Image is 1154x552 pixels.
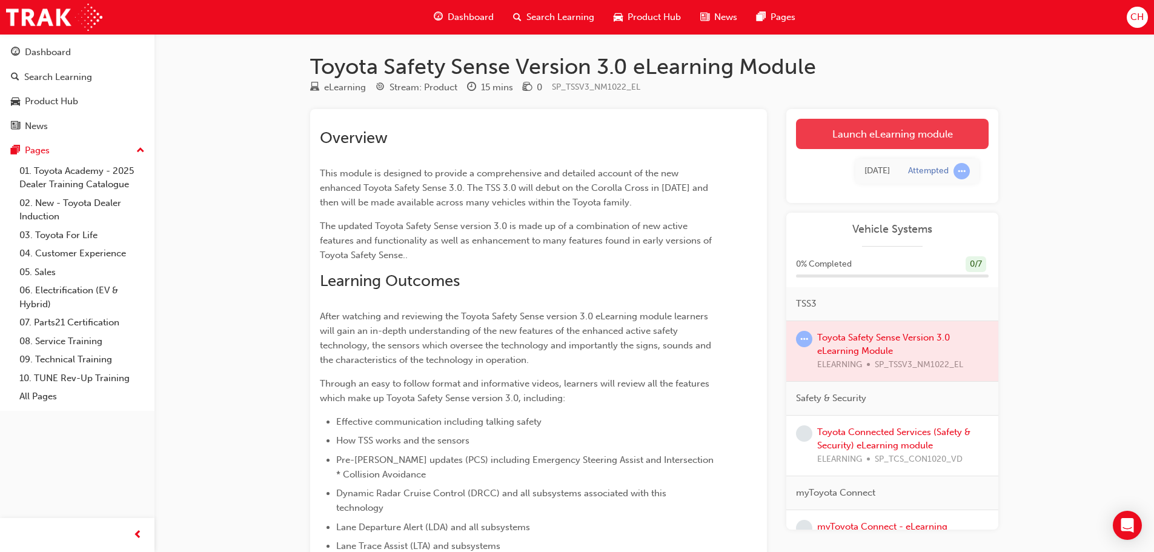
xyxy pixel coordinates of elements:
[537,81,542,95] div: 0
[336,435,469,446] span: How TSS works and the sensors
[526,10,594,24] span: Search Learning
[15,244,150,263] a: 04. Customer Experience
[336,416,542,427] span: Effective communication including talking safety
[11,96,20,107] span: car-icon
[5,41,150,64] a: Dashboard
[5,66,150,88] a: Search Learning
[691,5,747,30] a: news-iconNews
[875,453,963,467] span: SP_TCS_CON1020_VD
[320,221,714,261] span: The updated Toyota Safety Sense version 3.0 is made up of a combination of new active features an...
[523,80,542,95] div: Price
[136,143,145,159] span: up-icon
[448,10,494,24] span: Dashboard
[376,82,385,93] span: target-icon
[15,332,150,351] a: 08. Service Training
[796,297,817,311] span: TSS3
[604,5,691,30] a: car-iconProduct Hub
[1113,511,1142,540] div: Open Intercom Messenger
[15,369,150,388] a: 10. TUNE Rev-Up Training
[320,271,460,290] span: Learning Outcomes
[864,164,890,178] div: Wed Aug 13 2025 16:33:45 GMT+1000 (Australian Eastern Standard Time)
[15,313,150,332] a: 07. Parts21 Certification
[336,540,500,551] span: Lane Trace Assist (LTA) and subsystems
[5,139,150,162] button: Pages
[817,521,947,532] a: myToyota Connect - eLearning
[310,82,319,93] span: learningResourceType_ELEARNING-icon
[5,39,150,139] button: DashboardSearch LearningProduct HubNews
[467,80,513,95] div: Duration
[817,453,862,467] span: ELEARNING
[15,162,150,194] a: 01. Toyota Academy - 2025 Dealer Training Catalogue
[523,82,532,93] span: money-icon
[467,82,476,93] span: clock-icon
[336,522,530,533] span: Lane Departure Alert (LDA) and all subsystems
[747,5,805,30] a: pages-iconPages
[390,81,457,95] div: Stream: Product
[424,5,503,30] a: guage-iconDashboard
[908,165,949,177] div: Attempted
[310,53,998,80] h1: Toyota Safety Sense Version 3.0 eLearning Module
[796,486,875,500] span: myToyota Connect
[133,528,142,543] span: prev-icon
[11,121,20,132] span: news-icon
[796,520,812,536] span: learningRecordVerb_NONE-icon
[757,10,766,25] span: pages-icon
[25,119,48,133] div: News
[15,387,150,406] a: All Pages
[11,72,19,83] span: search-icon
[481,81,513,95] div: 15 mins
[15,194,150,226] a: 02. New - Toyota Dealer Induction
[714,10,737,24] span: News
[614,10,623,25] span: car-icon
[5,115,150,138] a: News
[628,10,681,24] span: Product Hub
[771,10,795,24] span: Pages
[796,425,812,442] span: learningRecordVerb_NONE-icon
[796,331,812,347] span: learningRecordVerb_ATTEMPT-icon
[320,128,388,147] span: Overview
[513,10,522,25] span: search-icon
[503,5,604,30] a: search-iconSearch Learning
[336,454,716,480] span: Pre-[PERSON_NAME] updates (PCS) including Emergency Steering Assist and Intersection * Collision ...
[25,45,71,59] div: Dashboard
[310,80,366,95] div: Type
[15,281,150,313] a: 06. Electrification (EV & Hybrid)
[700,10,709,25] span: news-icon
[966,256,986,273] div: 0 / 7
[1130,10,1144,24] span: CH
[15,263,150,282] a: 05. Sales
[25,95,78,108] div: Product Hub
[796,391,866,405] span: Safety & Security
[320,311,714,365] span: After watching and reviewing the Toyota Safety Sense version 3.0 eLearning module learners will g...
[11,145,20,156] span: pages-icon
[320,378,712,404] span: Through an easy to follow format and informative videos, learners will review all the features wh...
[15,226,150,245] a: 03. Toyota For Life
[796,222,989,236] a: Vehicle Systems
[6,4,102,31] img: Trak
[376,80,457,95] div: Stream
[552,82,640,92] span: Learning resource code
[336,488,669,513] span: Dynamic Radar Cruise Control (DRCC) and all subsystems associated with this technology
[15,350,150,369] a: 09. Technical Training
[434,10,443,25] span: guage-icon
[320,168,711,208] span: This module is designed to provide a comprehensive and detailed account of the new enhanced Toyot...
[796,119,989,149] a: Launch eLearning module
[324,81,366,95] div: eLearning
[25,144,50,158] div: Pages
[24,70,92,84] div: Search Learning
[11,47,20,58] span: guage-icon
[5,90,150,113] a: Product Hub
[796,258,852,271] span: 0 % Completed
[953,163,970,179] span: learningRecordVerb_ATTEMPT-icon
[817,427,970,451] a: Toyota Connected Services (Safety & Security) eLearning module
[1127,7,1148,28] button: CH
